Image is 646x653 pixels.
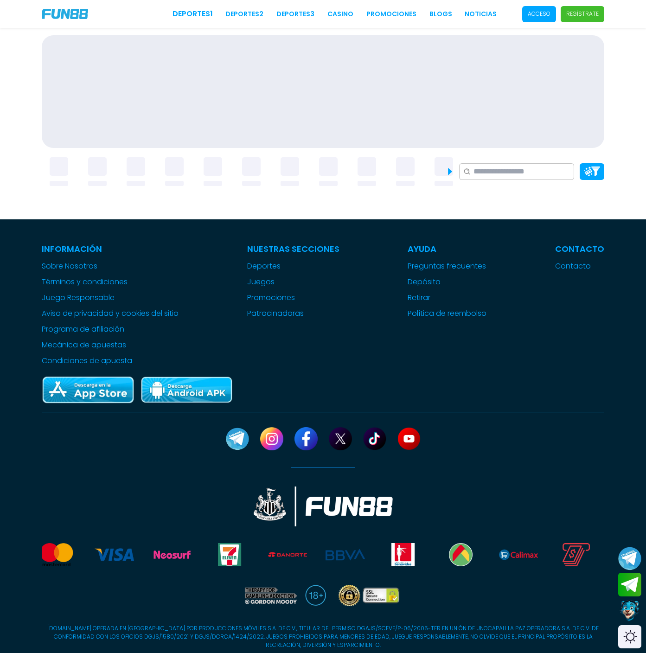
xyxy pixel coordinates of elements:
img: Mastercard [37,543,76,566]
a: Términos y condiciones [42,276,179,288]
p: Regístrate [566,10,599,18]
a: Retirar [408,292,486,303]
a: Mecánica de apuestas [42,339,179,351]
button: Join telegram channel [618,546,641,570]
p: Información [42,243,179,255]
img: Benavides [384,543,422,566]
a: BLOGS [429,9,452,19]
button: Juegos [247,276,275,288]
p: Nuestras Secciones [247,243,339,255]
a: Deportes2 [225,9,263,19]
a: Read more about Gambling Therapy [243,585,297,606]
img: therapy for gaming addiction gordon moody [243,585,297,606]
a: Depósito [408,276,486,288]
a: Política de reembolso [408,308,486,319]
img: Bodegaaurrera [441,543,480,566]
a: Preguntas frecuentes [408,261,486,272]
p: [DOMAIN_NAME] OPERADA EN [GEOGRAPHIC_DATA] POR PRODUCCIONES MÓVILES S.A. DE C.V., TITULAR DEL PER... [42,624,604,649]
a: Contacto [555,261,604,272]
button: Contact customer service [618,599,641,623]
a: CASINO [327,9,353,19]
img: BBVA [326,543,365,566]
img: Company Logo [42,9,88,19]
img: Visa [95,543,134,566]
a: Programa de afiliación [42,324,179,335]
img: Platform Filter [584,166,600,176]
img: SSL [335,585,403,606]
a: Patrocinadoras [247,308,339,319]
a: Deportes [247,261,339,272]
img: Cash [556,543,595,566]
img: Neosurf [153,543,192,566]
a: NOTICIAS [465,9,497,19]
p: Contacto [555,243,604,255]
img: New Castle [254,487,393,526]
img: Seven Eleven [210,543,249,566]
img: Play Store [140,376,233,405]
a: Deportes3 [276,9,314,19]
img: 18 plus [305,585,326,606]
a: Deportes1 [173,8,213,19]
a: Promociones [247,292,339,303]
a: Sobre Nosotros [42,261,179,272]
img: App Store [42,376,134,405]
img: Calimax [499,543,538,566]
a: Aviso de privacidad y cookies del sitio [42,308,179,319]
img: Banorte [268,543,307,566]
button: Join telegram [618,573,641,597]
a: Condiciones de apuesta [42,355,179,366]
a: Promociones [366,9,416,19]
div: Switch theme [618,625,641,648]
p: Ayuda [408,243,486,255]
a: Juego Responsable [42,292,179,303]
p: Acceso [528,10,550,18]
